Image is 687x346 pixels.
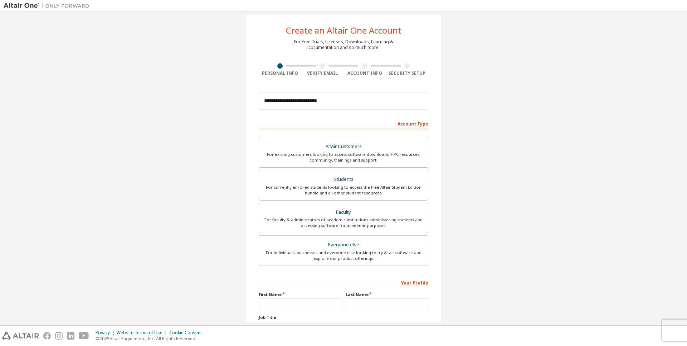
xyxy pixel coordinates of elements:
div: Your Profile [259,277,428,288]
div: Personal Info [259,70,301,76]
div: For Free Trials, Licenses, Downloads, Learning & Documentation and so much more. [294,39,393,50]
div: Students [263,174,424,184]
div: Account Type [259,118,428,129]
div: For individuals, businesses and everyone else looking to try Altair software and explore our prod... [263,250,424,261]
div: For currently enrolled students looking to access the free Altair Student Edition bundle and all ... [263,184,424,196]
div: For faculty & administrators of academic institutions administering students and accessing softwa... [263,217,424,228]
div: For existing customers looking to access software downloads, HPC resources, community, trainings ... [263,152,424,163]
div: Everyone else [263,240,424,250]
label: Last Name [346,292,428,297]
div: Create an Altair One Account [286,26,401,35]
label: First Name [259,292,341,297]
div: Altair Customers [263,142,424,152]
img: youtube.svg [79,332,89,340]
div: Privacy [96,330,117,336]
div: Website Terms of Use [117,330,169,336]
div: Security Setup [386,70,429,76]
label: Job Title [259,315,428,320]
img: Altair One [4,2,93,9]
div: Verify Email [301,70,344,76]
img: linkedin.svg [67,332,74,340]
div: Cookie Consent [169,330,206,336]
div: Account Info [343,70,386,76]
img: instagram.svg [55,332,63,340]
img: facebook.svg [43,332,51,340]
img: altair_logo.svg [2,332,39,340]
p: © 2025 Altair Engineering, Inc. All Rights Reserved. [96,336,206,342]
div: Faculty [263,207,424,217]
